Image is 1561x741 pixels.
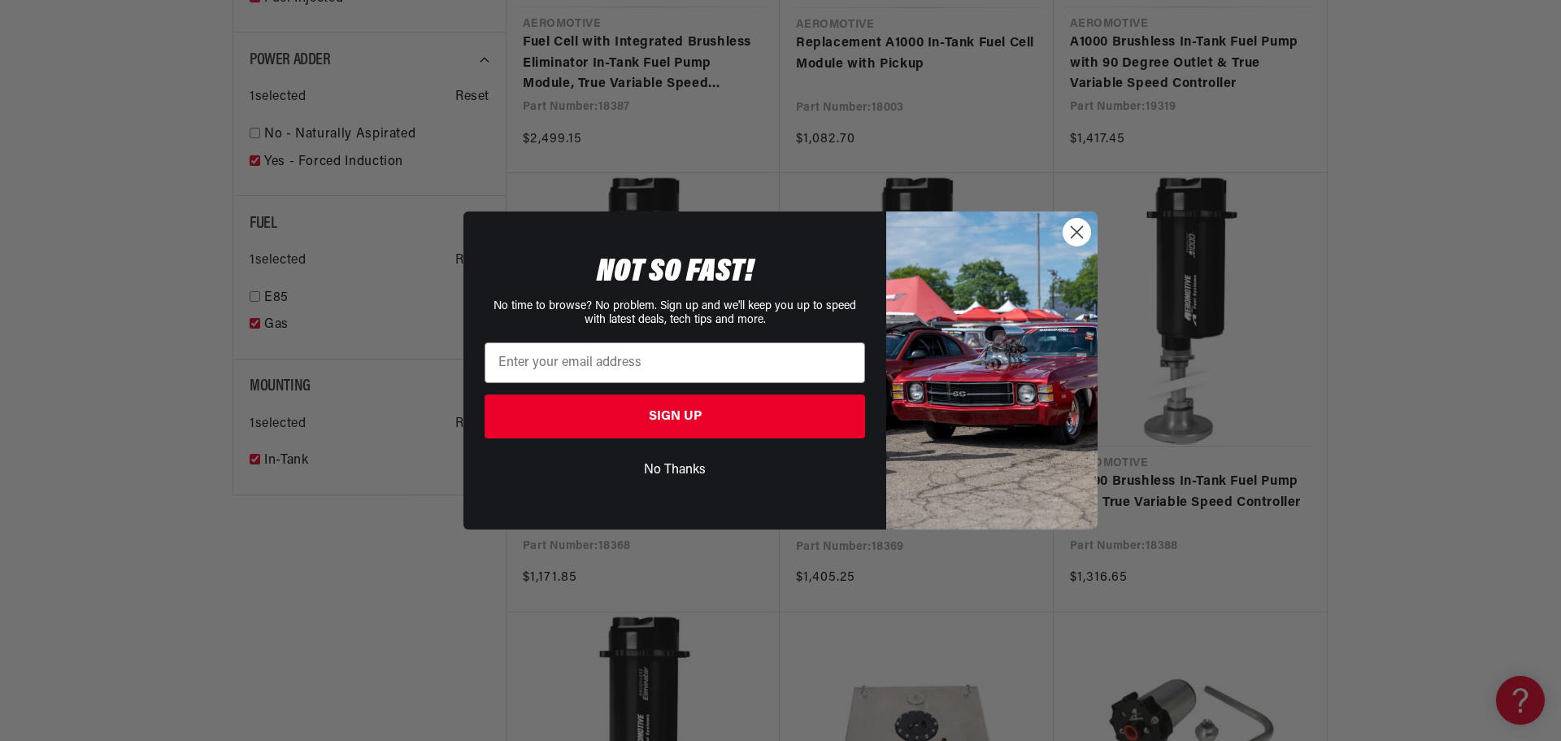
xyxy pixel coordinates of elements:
span: NOT SO FAST! [597,256,754,289]
button: SIGN UP [485,394,865,438]
button: Close dialog [1063,218,1091,246]
img: 85cdd541-2605-488b-b08c-a5ee7b438a35.jpeg [886,211,1098,529]
button: No Thanks [485,455,865,486]
span: No time to browse? No problem. Sign up and we'll keep you up to speed with latest deals, tech tip... [494,300,856,326]
input: Enter your email address [485,342,865,383]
